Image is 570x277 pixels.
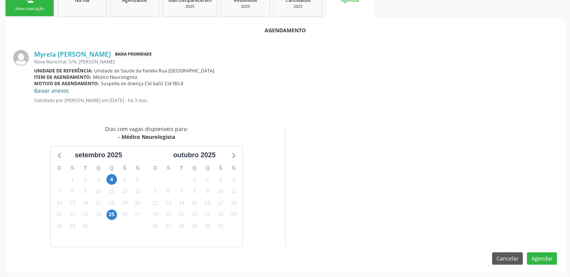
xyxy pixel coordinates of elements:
[80,186,91,196] span: terça-feira, 9 de setembro de 2025
[80,209,91,220] span: terça-feira, 23 de setembro de 2025
[34,74,91,80] b: Item de agendamento:
[11,6,48,12] div: Nova marcação
[176,209,187,220] span: terça-feira, 21 de outubro de 2025
[228,209,239,220] span: sábado, 25 de outubro de 2025
[189,209,200,220] span: quarta-feira, 22 de outubro de 2025
[106,186,117,196] span: quinta-feira, 11 de setembro de 2025
[34,68,93,74] b: Unidade de referência:
[176,221,187,232] span: terça-feira, 28 de outubro de 2025
[188,162,201,174] div: Q
[215,209,226,220] span: sexta-feira, 24 de outubro de 2025
[114,50,153,58] span: Baixa Prioridade
[176,198,187,208] span: terça-feira, 14 de outubro de 2025
[149,162,162,174] div: D
[118,162,131,174] div: S
[202,186,213,196] span: quinta-feira, 9 de outubro de 2025
[67,198,78,208] span: segunda-feira, 15 de setembro de 2025
[175,162,188,174] div: T
[163,186,174,196] span: segunda-feira, 6 de outubro de 2025
[162,162,175,174] div: S
[72,150,125,160] div: setembro 2025
[163,209,174,220] span: segunda-feira, 20 de outubro de 2025
[106,174,117,185] span: quinta-feira, 4 de setembro de 2025
[189,198,200,208] span: quarta-feira, 15 de outubro de 2025
[492,252,523,265] button: Cancelar
[93,186,104,196] span: quarta-feira, 10 de setembro de 2025
[176,186,187,196] span: terça-feira, 7 de outubro de 2025
[163,198,174,208] span: segunda-feira, 13 de outubro de 2025
[54,221,64,232] span: domingo, 28 de setembro de 2025
[215,174,226,185] span: sexta-feira, 3 de outubro de 2025
[170,150,218,160] div: outubro 2025
[67,209,78,220] span: segunda-feira, 22 de setembro de 2025
[93,198,104,208] span: quarta-feira, 17 de setembro de 2025
[202,198,213,208] span: quinta-feira, 16 de outubro de 2025
[106,198,117,208] span: quinta-feira, 18 de setembro de 2025
[202,221,213,232] span: quinta-feira, 30 de outubro de 2025
[34,50,111,58] a: Myrela [PERSON_NAME]
[119,186,130,196] span: sexta-feira, 12 de setembro de 2025
[132,198,143,208] span: sábado, 20 de setembro de 2025
[214,162,227,174] div: S
[228,198,239,208] span: sábado, 18 de outubro de 2025
[163,221,174,232] span: segunda-feira, 27 de outubro de 2025
[34,59,557,65] div: Nova Marechal, S/N, [PERSON_NAME]
[527,252,557,265] button: Agendar
[67,221,78,232] span: segunda-feira, 29 de setembro de 2025
[131,162,144,174] div: S
[94,68,214,74] span: Unidade de Saude da Familia Rua [GEOGRAPHIC_DATA]
[202,174,213,185] span: quinta-feira, 2 de outubro de 2025
[54,198,64,208] span: domingo, 14 de setembro de 2025
[34,87,69,94] a: Baixar anexos
[215,221,226,232] span: sexta-feira, 31 de outubro de 2025
[119,174,130,185] span: sexta-feira, 5 de setembro de 2025
[67,174,78,185] span: segunda-feira, 1 de setembro de 2025
[189,221,200,232] span: quarta-feira, 29 de outubro de 2025
[93,74,137,80] span: Médico Neurologista
[34,97,557,104] p: Solicitado por [PERSON_NAME] em [DATE] - há 3 dias
[54,186,64,196] span: domingo, 7 de setembro de 2025
[227,4,264,9] div: 2025
[67,186,78,196] span: segunda-feira, 8 de setembro de 2025
[168,4,212,9] div: 2025
[228,186,239,196] span: sábado, 11 de outubro de 2025
[66,162,79,174] div: S
[13,50,29,66] img: img
[202,209,213,220] span: quinta-feira, 23 de outubro de 2025
[105,133,188,141] div: - Médico Neurologista
[92,162,105,174] div: Q
[228,174,239,185] span: sábado, 4 de outubro de 2025
[53,162,66,174] div: D
[101,80,183,87] span: Suspeita de doença Cid 6a02 Cid f80.8
[150,186,160,196] span: domingo, 5 de outubro de 2025
[150,209,160,220] span: domingo, 19 de outubro de 2025
[105,125,188,141] div: Dias com vagas disponíveis para:
[189,174,200,185] span: quarta-feira, 1 de outubro de 2025
[93,209,104,220] span: quarta-feira, 24 de setembro de 2025
[227,162,240,174] div: S
[106,209,117,220] span: quinta-feira, 25 de setembro de 2025
[105,162,118,174] div: Q
[215,186,226,196] span: sexta-feira, 10 de outubro de 2025
[34,80,99,87] b: Motivo de agendamento:
[119,209,130,220] span: sexta-feira, 26 de setembro de 2025
[215,198,226,208] span: sexta-feira, 17 de outubro de 2025
[80,198,91,208] span: terça-feira, 16 de setembro de 2025
[93,174,104,185] span: quarta-feira, 3 de setembro de 2025
[54,209,64,220] span: domingo, 21 de setembro de 2025
[80,174,91,185] span: terça-feira, 2 de setembro de 2025
[201,162,214,174] div: Q
[79,162,92,174] div: T
[150,198,160,208] span: domingo, 12 de outubro de 2025
[80,221,91,232] span: terça-feira, 30 de setembro de 2025
[279,4,317,9] div: 2025
[132,186,143,196] span: sábado, 13 de setembro de 2025
[132,209,143,220] span: sábado, 27 de setembro de 2025
[150,221,160,232] span: domingo, 26 de outubro de 2025
[189,186,200,196] span: quarta-feira, 8 de outubro de 2025
[132,174,143,185] span: sábado, 6 de setembro de 2025
[119,198,130,208] span: sexta-feira, 19 de setembro de 2025
[13,26,557,34] div: Agendamento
